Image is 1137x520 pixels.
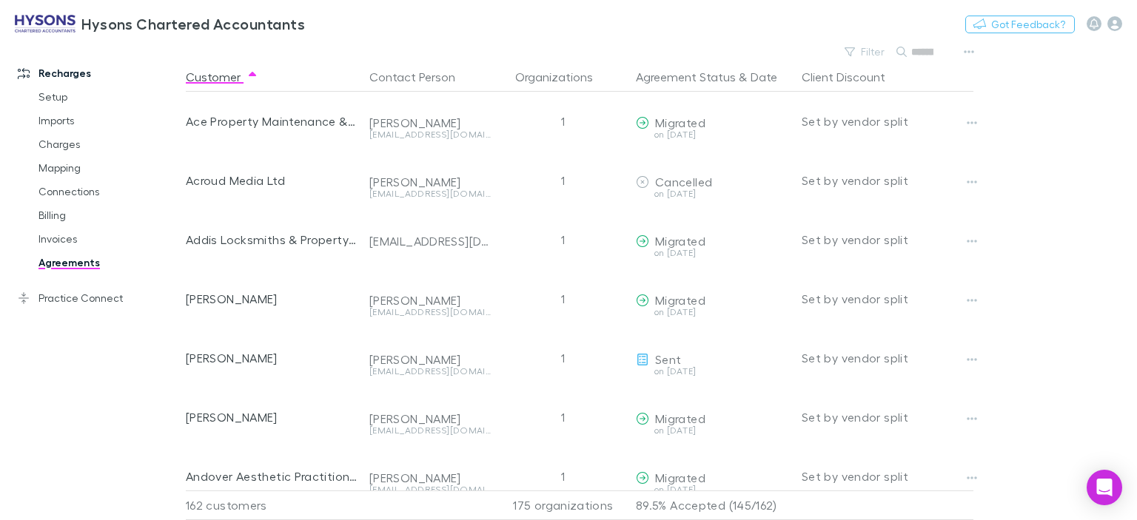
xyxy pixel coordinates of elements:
div: [PERSON_NAME] [186,328,358,388]
div: Set by vendor split [802,92,973,151]
div: Andover Aesthetic Practitioners Ltd [186,447,358,506]
div: Set by vendor split [802,388,973,447]
div: Set by vendor split [802,269,973,328]
div: [EMAIL_ADDRESS][DOMAIN_NAME] [369,485,491,494]
div: Addis Locksmiths & Property Maintenance Limited [186,210,358,269]
button: Date [751,62,777,92]
span: Migrated [655,470,705,484]
div: [EMAIL_ADDRESS][DOMAIN_NAME] [369,426,491,435]
span: Sent [655,352,681,366]
div: on [DATE] [636,367,790,376]
span: Cancelled [655,175,712,189]
a: Recharges [3,61,194,85]
div: on [DATE] [636,308,790,317]
div: 1 [497,388,630,447]
div: 1 [497,92,630,151]
div: [PERSON_NAME] [369,352,491,367]
button: Agreement Status [636,62,736,92]
a: Practice Connect [3,286,194,310]
div: 1 [497,210,630,269]
h3: Hysons Chartered Accountants [81,15,305,33]
div: [EMAIL_ADDRESS][DOMAIN_NAME] [369,189,491,198]
div: on [DATE] [636,189,790,198]
div: [PERSON_NAME] [369,115,491,130]
div: [PERSON_NAME] [369,175,491,189]
span: Migrated [655,411,705,425]
div: Ace Property Maintenance & Construction Limited [186,92,358,151]
button: Client Discount [802,62,903,92]
div: [PERSON_NAME] [186,269,358,328]
div: 1 [497,151,630,210]
span: Migrated [655,115,705,129]
div: 1 [497,269,630,328]
div: [EMAIL_ADDRESS][DOMAIN_NAME] [369,130,491,139]
a: Setup [24,85,194,109]
a: Hysons Chartered Accountants [6,6,314,41]
div: [PERSON_NAME] [369,470,491,485]
div: Set by vendor split [802,328,973,388]
a: Charges [24,132,194,156]
div: 1 [497,328,630,388]
div: & [636,62,790,92]
div: Set by vendor split [802,151,973,210]
span: Migrated [655,234,705,248]
a: Connections [24,180,194,203]
a: Imports [24,109,194,132]
a: Invoices [24,227,194,251]
div: [PERSON_NAME] [369,293,491,308]
span: Migrated [655,293,705,307]
div: [PERSON_NAME] [186,388,358,447]
div: Set by vendor split [802,447,973,506]
a: Mapping [24,156,194,180]
div: [EMAIL_ADDRESS][DOMAIN_NAME] [369,367,491,376]
div: Set by vendor split [802,210,973,269]
button: Filter [837,43,893,61]
div: Open Intercom Messenger [1087,470,1122,505]
button: Got Feedback? [965,16,1075,33]
div: [EMAIL_ADDRESS][DOMAIN_NAME] [369,234,491,249]
div: 175 organizations [497,490,630,520]
div: [PERSON_NAME] [369,411,491,426]
div: Acroud Media Ltd [186,151,358,210]
div: [EMAIL_ADDRESS][DOMAIN_NAME] [369,308,491,317]
div: 162 customers [186,490,363,520]
a: Billing [24,203,194,227]
div: on [DATE] [636,249,790,257]
button: Customer [186,62,258,92]
div: on [DATE] [636,426,790,435]
a: Agreements [24,251,194,274]
div: on [DATE] [636,130,790,139]
div: on [DATE] [636,485,790,494]
button: Organizations [515,62,611,92]
p: 89.5% Accepted (145/162) [636,491,790,519]
div: 1 [497,447,630,506]
img: Hysons Chartered Accountants's Logo [15,15,76,33]
button: Contact Person [369,62,473,92]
